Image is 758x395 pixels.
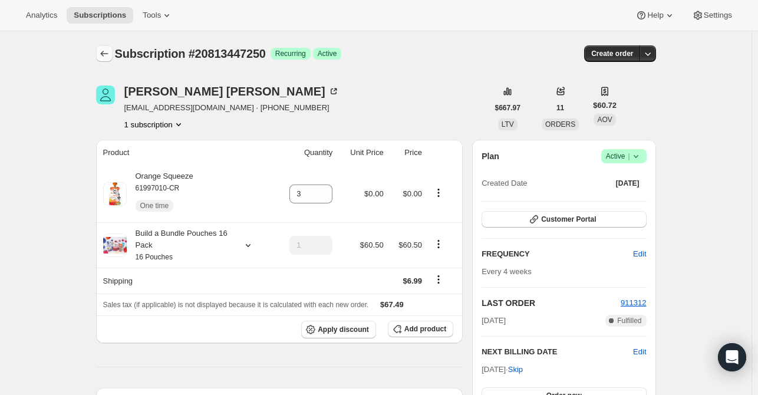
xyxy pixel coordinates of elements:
[124,102,340,114] span: [EMAIL_ADDRESS][DOMAIN_NAME] · [PHONE_NUMBER]
[398,241,422,249] span: $60.50
[336,140,387,166] th: Unit Price
[495,103,520,113] span: $667.97
[482,297,621,309] h2: LAST ORDER
[380,300,404,309] span: $67.49
[606,150,642,162] span: Active
[584,45,640,62] button: Create order
[103,301,369,309] span: Sales tax (if applicable) is not displayed because it is calculated with each new order.
[718,343,746,371] div: Open Intercom Messenger
[136,184,180,192] small: 61997010-CR
[429,238,448,251] button: Product actions
[429,186,448,199] button: Product actions
[96,85,115,104] span: Magdalena Machala
[502,120,514,129] span: LTV
[647,11,663,20] span: Help
[633,248,646,260] span: Edit
[501,360,530,379] button: Skip
[67,7,133,24] button: Subscriptions
[482,177,527,189] span: Created Date
[591,49,633,58] span: Create order
[556,103,564,113] span: 11
[593,100,617,111] span: $60.72
[136,7,180,24] button: Tools
[403,276,422,285] span: $6.99
[124,85,340,97] div: [PERSON_NAME] [PERSON_NAME]
[482,248,633,260] h2: FREQUENCY
[685,7,739,24] button: Settings
[403,189,422,198] span: $0.00
[127,170,193,218] div: Orange Squeeze
[482,365,523,374] span: [DATE] ·
[482,211,646,228] button: Customer Portal
[628,7,682,24] button: Help
[404,324,446,334] span: Add product
[273,140,336,166] th: Quantity
[508,364,523,376] span: Skip
[549,100,571,116] button: 11
[127,228,233,263] div: Build a Bundle Pouches 16 Pack
[96,45,113,62] button: Subscriptions
[482,346,633,358] h2: NEXT BILLING DATE
[609,175,647,192] button: [DATE]
[115,47,266,60] span: Subscription #20813447250
[704,11,732,20] span: Settings
[96,140,273,166] th: Product
[621,297,646,309] button: 911312
[616,179,640,188] span: [DATE]
[318,49,337,58] span: Active
[488,100,528,116] button: $667.97
[140,201,169,210] span: One time
[275,49,306,58] span: Recurring
[633,346,646,358] button: Edit
[617,316,641,325] span: Fulfilled
[387,140,426,166] th: Price
[19,7,64,24] button: Analytics
[360,241,384,249] span: $60.50
[96,268,273,294] th: Shipping
[541,215,596,224] span: Customer Portal
[482,315,506,327] span: [DATE]
[482,267,532,276] span: Every 4 weeks
[626,245,653,264] button: Edit
[597,116,612,124] span: AOV
[103,182,127,206] img: product img
[124,119,184,130] button: Product actions
[26,11,57,20] span: Analytics
[136,253,173,261] small: 16 Pouches
[74,11,126,20] span: Subscriptions
[143,11,161,20] span: Tools
[429,273,448,286] button: Shipping actions
[545,120,575,129] span: ORDERS
[621,298,646,307] a: 911312
[301,321,376,338] button: Apply discount
[364,189,384,198] span: $0.00
[482,150,499,162] h2: Plan
[388,321,453,337] button: Add product
[318,325,369,334] span: Apply discount
[628,152,630,161] span: |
